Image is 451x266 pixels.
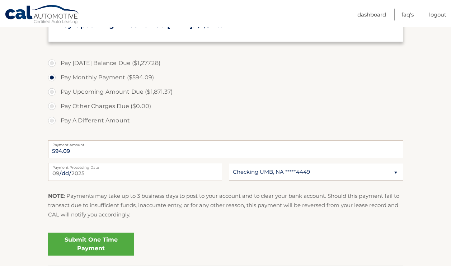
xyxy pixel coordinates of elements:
[5,5,80,25] a: Cal Automotive
[357,9,386,20] a: Dashboard
[48,56,403,70] label: Pay [DATE] Balance Due ($1,277.28)
[48,99,403,113] label: Pay Other Charges Due ($0.00)
[48,163,222,181] input: Payment Date
[48,233,134,256] a: Submit One Time Payment
[401,9,414,20] a: FAQ's
[48,140,403,158] input: Payment Amount
[48,140,403,146] label: Payment Amount
[48,163,222,169] label: Payment Processing Date
[48,85,403,99] label: Pay Upcoming Amount Due ($1,871.37)
[48,113,403,128] label: Pay A Different Amount
[429,9,446,20] a: Logout
[48,191,403,220] p: : Payments may take up to 3 business days to post to your account and to clear your bank account....
[48,192,64,199] strong: NOTE
[48,70,403,85] label: Pay Monthly Payment ($594.09)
